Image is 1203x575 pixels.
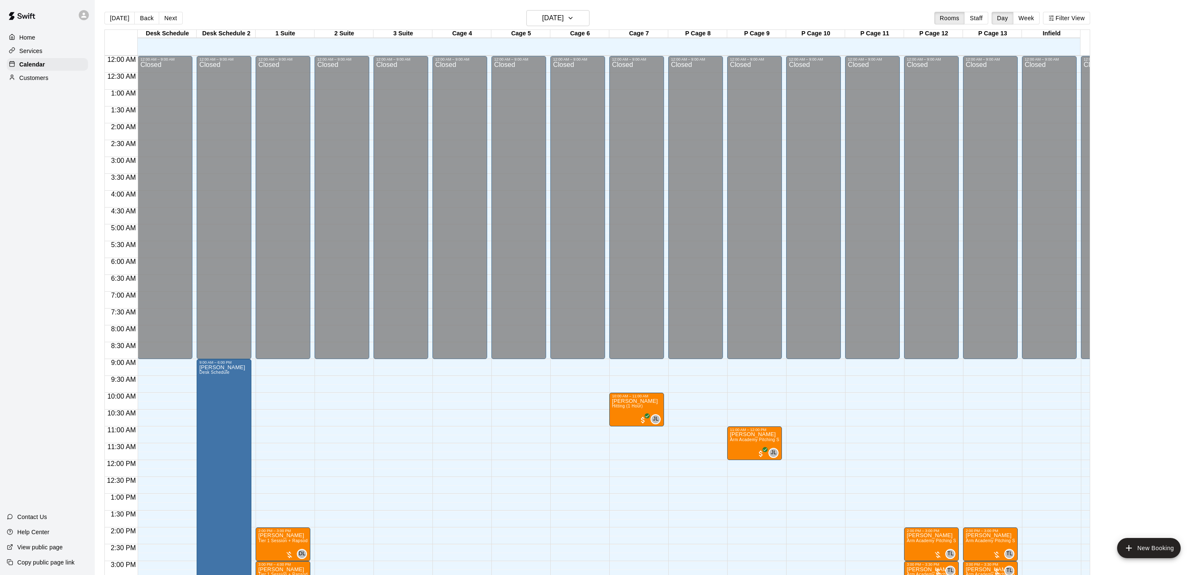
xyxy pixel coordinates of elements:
div: Closed [1083,61,1133,362]
span: 10:30 AM [105,410,138,417]
div: 12:00 AM – 9:00 AM: Closed [256,56,310,359]
div: 12:00 AM – 9:00 AM: Closed [668,56,723,359]
div: Services [7,45,88,57]
span: Desk Schedule [199,370,229,375]
div: P Cage 12 [904,30,963,38]
div: 12:00 AM – 9:00 AM: Closed [197,56,251,359]
span: 1:30 PM [109,511,138,518]
span: 12:00 PM [105,460,138,467]
span: Danny Lackner [300,549,307,559]
div: 12:00 AM – 9:00 AM [199,57,249,61]
button: Week [1013,12,1040,24]
span: 3:30 AM [109,174,138,181]
span: 11:00 AM [105,426,138,434]
span: Tyler Levine [949,549,955,559]
div: P Cage 8 [668,30,727,38]
div: Closed [140,61,190,362]
span: 2:30 AM [109,140,138,147]
div: 2:00 PM – 3:00 PM [907,529,956,533]
div: Danny Lackner [297,549,307,559]
div: Closed [258,61,308,362]
p: Home [19,33,35,42]
div: Closed [317,61,367,362]
div: 2:00 PM – 3:00 PM: Arm Academy Pitching Session 1 Hour - Pitching [904,527,959,561]
div: 2:00 PM – 3:00 PM [258,529,308,533]
div: 10:00 AM – 11:00 AM: Hitting (1 Hour) [609,393,664,426]
span: 12:00 AM [105,56,138,63]
p: Customers [19,74,48,82]
span: 2:00 PM [109,527,138,535]
div: 3:00 PM – 3:30 PM [966,562,1015,567]
div: 12:00 AM – 9:00 AM [671,57,720,61]
span: 2:00 AM [109,123,138,130]
div: Cage 4 [432,30,491,38]
div: Closed [199,61,249,362]
div: 12:00 AM – 9:00 AM: Closed [315,56,369,359]
span: Arm Academy Pitching Session 1 Hour - Pitching [730,437,827,442]
div: 12:00 AM – 9:00 AM [140,57,190,61]
span: Johnnie Larossa [654,414,661,424]
span: 1:00 AM [109,90,138,97]
div: P Cage 10 [786,30,845,38]
div: Johnnie Larossa [768,448,779,458]
div: Cage 7 [609,30,668,38]
div: 12:00 AM – 9:00 AM: Closed [609,56,664,359]
p: Contact Us [17,513,47,521]
span: TL [1006,550,1013,558]
span: 5:00 AM [109,224,138,232]
p: Calendar [19,60,45,69]
div: Desk Schedule [138,30,197,38]
div: 9:00 AM – 6:00 PM [199,360,249,365]
p: Help Center [17,528,49,536]
div: 12:00 AM – 9:00 AM [1024,57,1074,61]
div: P Cage 13 [963,30,1022,38]
button: Filter View [1043,12,1090,24]
div: 1 Suite [256,30,315,38]
span: 1:30 AM [109,106,138,114]
div: Closed [671,61,720,362]
div: 12:00 AM – 9:00 AM: Closed [550,56,605,359]
div: 2:00 PM – 3:00 PM [966,529,1015,533]
button: Staff [964,12,988,24]
span: 2:30 PM [109,544,138,551]
p: Services [19,47,43,55]
span: 8:00 AM [109,325,138,333]
span: All customers have paid [757,450,765,458]
div: 12:00 AM – 9:00 AM [435,57,485,61]
span: 4:00 AM [109,191,138,198]
div: 12:00 AM – 9:00 AM [730,57,779,61]
div: 2:00 PM – 3:00 PM: Tier 1 Session + Rapsodo [256,527,310,561]
div: 10:00 AM – 11:00 AM [612,394,662,398]
div: P Cage 11 [845,30,904,38]
div: Closed [1024,61,1074,362]
span: 5:30 AM [109,241,138,248]
span: 6:30 AM [109,275,138,282]
button: Back [134,12,159,24]
div: Tyler Levine [1004,549,1014,559]
span: Arm Academy Pitching Session 1 Hour - Pitching [966,538,1063,543]
a: Home [7,31,88,44]
div: 12:00 AM – 9:00 AM: Closed [845,56,900,359]
div: 12:00 AM – 9:00 AM [789,57,838,61]
span: 10:00 AM [105,393,138,400]
span: JL [653,415,659,423]
div: Closed [730,61,779,362]
div: Closed [848,61,897,362]
button: Rooms [934,12,965,24]
span: TL [1006,567,1013,575]
div: 12:00 AM – 9:00 AM [494,57,544,61]
div: 12:00 AM – 9:00 AM [966,57,1015,61]
span: 11:30 AM [105,443,138,450]
span: 3:00 AM [109,157,138,164]
span: DL [299,550,305,558]
span: 4:30 AM [109,208,138,215]
div: 12:00 AM – 9:00 AM [848,57,897,61]
div: Closed [907,61,956,362]
div: 11:00 AM – 12:00 PM: Arm Academy Pitching Session 1 Hour - Pitching [727,426,782,460]
div: Cage 5 [491,30,550,38]
div: 12:00 AM – 9:00 AM: Closed [786,56,841,359]
div: Closed [789,61,838,362]
div: Johnnie Larossa [651,414,661,424]
span: 12:30 PM [105,477,138,484]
